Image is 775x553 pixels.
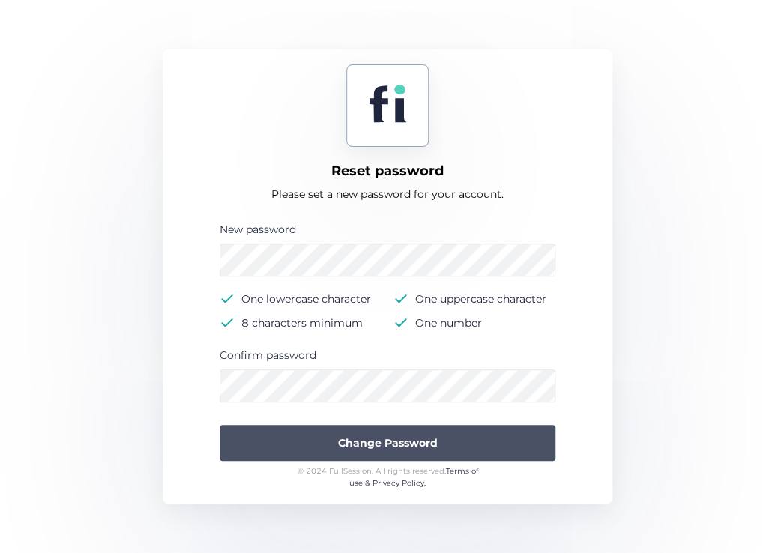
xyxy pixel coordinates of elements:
[349,466,478,488] a: Terms of use & Privacy Policy.
[241,314,363,332] div: 8 characters minimum
[220,347,555,363] div: Confirm password
[415,314,482,332] div: One number
[220,425,555,461] button: Change Password
[338,435,438,451] span: Change Password
[241,290,371,308] div: One lowercase character
[331,162,444,180] div: Reset password
[291,465,485,489] div: © 2024 FullSession. All rights reserved.
[271,185,504,203] div: Please set a new password for your account.
[220,221,555,238] div: New password
[415,290,546,308] div: One uppercase character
